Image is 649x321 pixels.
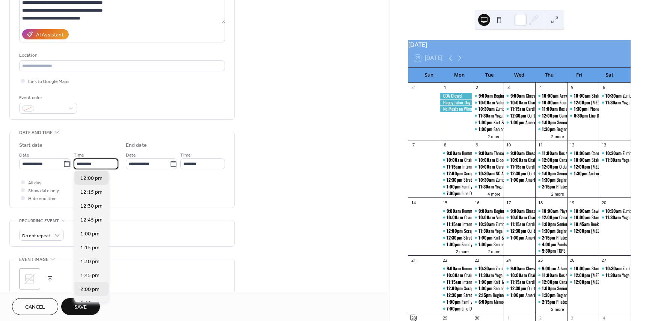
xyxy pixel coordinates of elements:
[474,142,480,148] div: 9
[526,208,535,214] div: Chess
[510,214,528,221] span: 10:00am
[605,157,622,163] span: 11:30am
[504,221,536,228] div: Cardio Dance!
[472,119,504,126] div: Knit & Crochet Group
[542,93,560,99] span: 10:00am
[599,157,631,163] div: Yoga for Every Body
[567,208,599,214] div: Sewing: Stuffed Pumpkins
[510,106,526,112] span: 11:15am
[599,214,631,221] div: Yoga for Every Body
[478,184,495,190] span: 11:30am
[61,298,100,315] button: Save
[447,150,462,157] span: 9:00am
[592,157,623,163] div: Stained Glass Class
[440,177,472,183] div: Stretch & Balance Class
[478,93,494,99] span: 9:00am
[411,85,416,90] div: 31
[559,214,598,221] div: Canasta or Hand & Foot
[474,85,480,90] div: 2
[528,214,558,221] div: Chair Fitness Class
[504,99,536,106] div: Chair Fitness Class
[504,157,536,163] div: Chair Fitness Class
[567,170,599,177] div: Android Phone Class
[440,150,472,157] div: Rummikub
[440,228,472,234] div: Scrapbooking
[567,157,599,163] div: Stained Glass Class
[80,216,103,224] span: 12:45 pm
[548,306,567,312] button: 2 more
[447,228,464,234] span: 12:00pm
[440,93,472,99] div: COA Closed
[589,113,635,119] div: Line Dance and Music Bingo!
[19,142,42,149] div: Start date
[472,214,504,221] div: Volunteer Training
[510,99,528,106] span: 10:00am
[496,106,515,112] div: Zumba Gold
[548,133,567,139] button: 2 more
[478,150,494,157] span: 9:00am
[440,214,472,221] div: Chair Fitness Class
[574,228,591,234] span: 12:00pm
[496,221,515,228] div: Zumba Gold
[591,228,629,234] div: [MEDICAL_DATA] EASY
[542,170,557,177] span: 1:00pm
[495,228,527,234] div: Yoga for Every Body
[542,150,559,157] span: 11:00am
[472,184,504,190] div: Yoga for Every Body
[510,177,525,183] span: 1:00pm
[504,113,536,119] div: Quilting Group
[447,157,464,163] span: 10:00am
[472,208,504,214] div: Beginners Bridge
[472,164,504,170] div: Caregiver's Coffee
[542,184,556,190] span: 2:15pm
[440,106,472,112] div: No Meals on Wheels
[447,214,464,221] span: 10:00am
[414,68,444,83] div: Sun
[442,200,448,205] div: 15
[542,164,559,170] span: 12:00pm
[74,303,87,311] span: Save
[537,200,543,205] div: 18
[462,150,479,157] div: Rummikub
[567,164,599,170] div: tai chi EASY
[453,248,472,254] button: 2 more
[595,68,625,83] div: Sat
[527,113,551,119] div: Quilting Group
[510,157,528,163] span: 10:00am
[478,221,496,228] span: 10:30am
[557,228,595,234] div: Beginner Wood Carving
[589,106,609,112] div: iPhone Class
[440,164,472,170] div: Intermediate Soul Line Dancing
[22,232,50,240] span: Do not repeat
[478,208,494,214] span: 9:00am
[542,214,559,221] span: 12:00pm
[569,200,575,205] div: 19
[542,221,557,228] span: 1:00pm
[591,221,610,228] div: Bookmobile
[494,208,521,214] div: Beginners Bridge
[408,40,631,49] div: [DATE]
[589,170,621,177] div: Android Phone Class
[28,187,59,195] span: Show date only
[601,142,607,148] div: 13
[591,164,629,170] div: [MEDICAL_DATA] EASY
[623,150,641,157] div: Zumba Gold
[440,190,472,197] div: Line Dancing
[474,68,504,83] div: Tue
[478,170,496,177] span: 10:30am
[496,157,537,163] div: Blood Pressure Screening
[557,177,595,183] div: Beginner Wood Carving
[567,93,599,99] div: Stained Glass Class
[535,126,567,133] div: Beginner Wood Carving
[472,221,504,228] div: Zumba Gold
[542,119,557,126] span: 1:00pm
[527,228,551,234] div: Quilting Group
[472,177,504,183] div: Zumba Gold
[560,208,604,214] div: Physical Therapy Screening
[28,195,57,203] span: Hide end time
[559,164,613,170] div: Older Relative Caregiver Support
[605,93,623,99] span: 10:30am
[80,202,103,210] span: 12:30 pm
[567,106,599,112] div: iPhone Class
[478,119,494,126] span: 1:00pm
